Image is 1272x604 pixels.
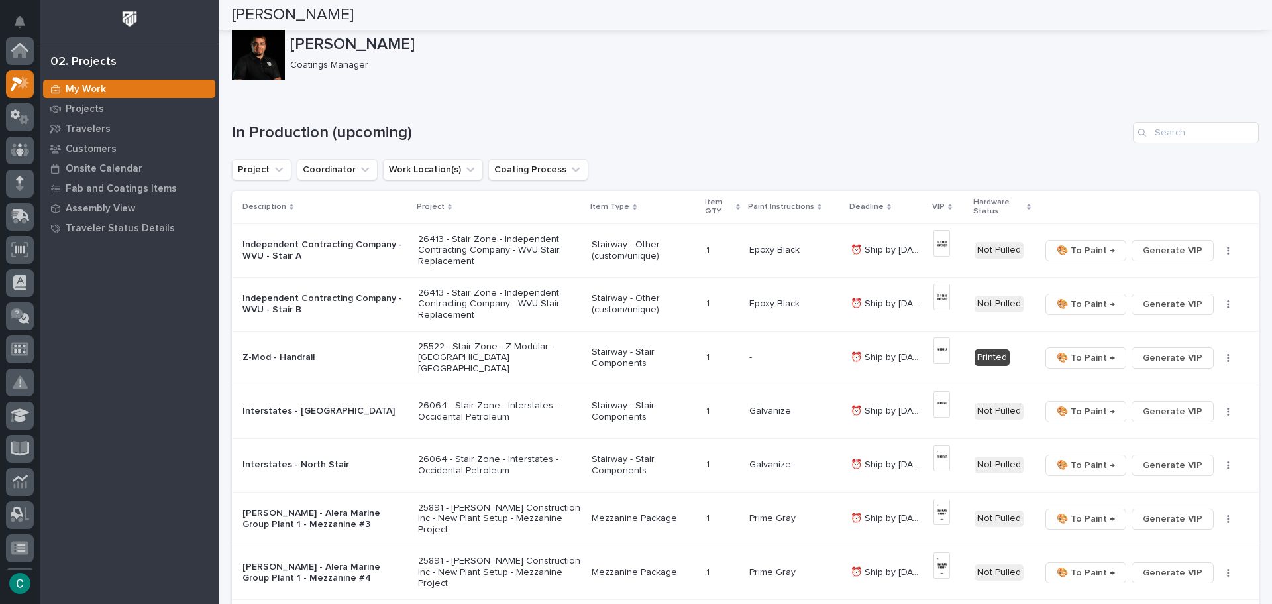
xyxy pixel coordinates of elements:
a: Travelers [40,119,219,139]
tr: [PERSON_NAME] - Alera Marine Group Plant 1 - Mezzanine #425891 - [PERSON_NAME] Construction Inc -... [232,546,1259,599]
button: 🎨 To Paint → [1045,401,1126,422]
tr: Interstates - [GEOGRAPHIC_DATA]26064 - Stair Zone - Interstates - Occidental PetroleumStairway - ... [232,385,1259,438]
p: Customers [66,143,117,155]
p: 1 [706,564,712,578]
p: Z-Mod - Handrail [242,352,407,363]
p: Projects [66,103,104,115]
p: 26064 - Stair Zone - Interstates - Occidental Petroleum [418,400,582,423]
button: Work Location(s) [383,159,483,180]
button: Generate VIP [1132,455,1214,476]
span: Generate VIP [1143,404,1202,420]
p: VIP [932,200,945,214]
div: Printed [975,349,1010,366]
p: Epoxy Black [749,296,802,310]
p: Item QTY [705,195,732,219]
tr: Independent Contracting Company - WVU - Stair B26413 - Stair Zone - Independent Contracting Compa... [232,277,1259,331]
p: Coatings Manager [290,60,1248,71]
p: Independent Contracting Company - WVU - Stair B [242,293,407,316]
span: 🎨 To Paint → [1057,511,1115,527]
p: 1 [706,242,712,256]
p: Galvanize [749,403,794,417]
div: Not Pulled [975,242,1024,259]
span: 🎨 To Paint → [1057,565,1115,581]
p: Independent Contracting Company - WVU - Stair A [242,239,407,262]
div: Notifications [17,16,34,37]
button: 🎨 To Paint → [1045,455,1126,476]
h2: [PERSON_NAME] [232,5,354,25]
p: 1 [706,296,712,310]
p: ⏰ Ship by 9/19/25 [851,564,926,578]
p: 1 [706,511,712,524]
tr: Interstates - North Stair26064 - Stair Zone - Interstates - Occidental PetroleumStairway - Stair ... [232,438,1259,492]
p: 26413 - Stair Zone - Independent Contracting Company - WVU Stair Replacement [418,234,582,267]
a: Customers [40,139,219,158]
button: Generate VIP [1132,294,1214,315]
button: Generate VIP [1132,509,1214,530]
img: Workspace Logo [117,7,142,31]
button: Notifications [6,8,34,36]
span: 🎨 To Paint → [1057,350,1115,366]
h1: In Production (upcoming) [232,123,1128,143]
p: Assembly View [66,203,135,215]
div: Not Pulled [975,457,1024,473]
p: Travelers [66,123,111,135]
p: [PERSON_NAME] [290,35,1253,54]
p: ⏰ Ship by 9/15/25 [851,349,926,363]
p: [PERSON_NAME] - Alera Marine Group Plant 1 - Mezzanine #4 [242,562,407,584]
a: Assembly View [40,198,219,218]
a: My Work [40,79,219,99]
p: ⏰ Ship by 9/19/25 [851,511,926,524]
button: Generate VIP [1132,562,1214,583]
span: 🎨 To Paint → [1057,296,1115,312]
p: 25891 - [PERSON_NAME] Construction Inc - New Plant Setup - Mezzanine Project [418,556,582,589]
span: 🎨 To Paint → [1057,404,1115,420]
p: Stairway - Stair Components [592,347,696,369]
div: Not Pulled [975,511,1024,527]
div: 02. Projects [50,55,117,70]
p: Galvanize [749,457,794,471]
span: Generate VIP [1143,296,1202,312]
button: 🎨 To Paint → [1045,562,1126,583]
p: Project [417,200,445,214]
p: Traveler Status Details [66,223,175,235]
span: Generate VIP [1143,565,1202,581]
p: 25522 - Stair Zone - Z-Modular - [GEOGRAPHIC_DATA] [GEOGRAPHIC_DATA] [418,341,582,375]
p: 1 [706,457,712,471]
span: Generate VIP [1143,243,1202,259]
span: 🎨 To Paint → [1057,457,1115,473]
button: Generate VIP [1132,401,1214,422]
span: Generate VIP [1143,457,1202,473]
div: Not Pulled [975,403,1024,420]
p: Mezzanine Package [592,567,696,578]
span: Generate VIP [1143,350,1202,366]
p: Interstates - [GEOGRAPHIC_DATA] [242,406,407,417]
p: Item Type [590,200,629,214]
p: 26064 - Stair Zone - Interstates - Occidental Petroleum [418,454,582,477]
p: Interstates - North Stair [242,459,407,471]
tr: [PERSON_NAME] - Alera Marine Group Plant 1 - Mezzanine #325891 - [PERSON_NAME] Construction Inc -... [232,492,1259,546]
button: Generate VIP [1132,240,1214,261]
p: My Work [66,84,106,95]
p: Stairway - Stair Components [592,454,696,477]
p: 1 [706,403,712,417]
tr: Z-Mod - Handrail25522 - Stair Zone - Z-Modular - [GEOGRAPHIC_DATA] [GEOGRAPHIC_DATA]Stairway - St... [232,331,1259,385]
div: Not Pulled [975,296,1024,312]
button: 🎨 To Paint → [1045,347,1126,369]
input: Search [1133,122,1259,143]
a: Traveler Status Details [40,218,219,238]
tr: Independent Contracting Company - WVU - Stair A26413 - Stair Zone - Independent Contracting Compa... [232,223,1259,277]
button: Project [232,159,291,180]
button: users-avatar [6,570,34,597]
p: Description [242,200,286,214]
p: Prime Gray [749,511,798,524]
p: ⏰ Ship by 8/29/25 [851,296,926,310]
p: ⏰ Ship by 8/29/25 [851,242,926,256]
p: Stairway - Stair Components [592,400,696,423]
p: Prime Gray [749,564,798,578]
p: Mezzanine Package [592,513,696,524]
p: 26413 - Stair Zone - Independent Contracting Company - WVU Stair Replacement [418,288,582,321]
p: ⏰ Ship by 9/16/25 [851,457,926,471]
p: Paint Instructions [748,200,814,214]
button: 🎨 To Paint → [1045,294,1126,315]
